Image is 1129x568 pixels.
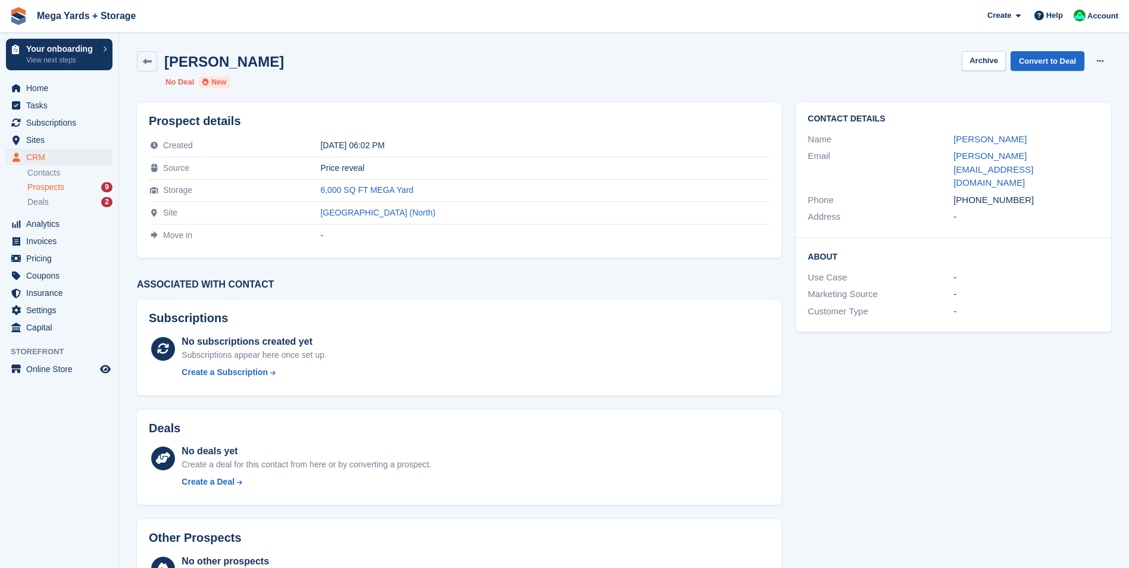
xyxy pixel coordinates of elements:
[1074,10,1086,21] img: Ben Ainscough
[149,114,770,128] h2: Prospect details
[6,132,112,148] a: menu
[6,233,112,249] a: menu
[163,163,189,173] span: Source
[27,182,64,193] span: Prospects
[149,531,242,545] h2: Other Prospects
[26,114,98,131] span: Subscriptions
[101,182,112,192] div: 9
[808,194,953,207] div: Phone
[6,97,112,114] a: menu
[27,181,112,194] a: Prospects 9
[182,476,431,488] a: Create a Deal
[808,210,953,224] div: Address
[6,216,112,232] a: menu
[164,54,284,70] h2: [PERSON_NAME]
[98,362,112,376] a: Preview store
[26,285,98,301] span: Insurance
[6,361,112,377] a: menu
[6,285,112,301] a: menu
[953,210,1099,224] div: -
[6,302,112,319] a: menu
[149,311,770,325] h2: Subscriptions
[26,250,98,267] span: Pricing
[1087,10,1118,22] span: Account
[320,208,435,217] a: [GEOGRAPHIC_DATA] (North)
[26,149,98,166] span: CRM
[808,133,953,146] div: Name
[26,233,98,249] span: Invoices
[199,76,230,88] li: New
[32,6,140,26] a: Mega Yards + Storage
[953,288,1099,301] div: -
[1046,10,1063,21] span: Help
[6,149,112,166] a: menu
[26,267,98,284] span: Coupons
[953,194,1099,207] div: [PHONE_NUMBER]
[137,279,781,290] h3: Associated with contact
[808,305,953,319] div: Customer Type
[11,346,118,358] span: Storefront
[182,458,431,471] div: Create a deal for this contact from here or by converting a prospect.
[26,45,97,53] p: Your onboarding
[163,185,192,195] span: Storage
[26,361,98,377] span: Online Store
[808,149,953,190] div: Email
[987,10,1011,21] span: Create
[26,132,98,148] span: Sites
[953,305,1099,319] div: -
[182,349,327,361] div: Subscriptions appear here once set up.
[27,196,49,208] span: Deals
[808,114,1099,124] h2: Contact Details
[27,196,112,208] a: Deals 2
[808,271,953,285] div: Use Case
[165,76,194,88] li: No Deal
[962,51,1006,71] button: Archive
[101,197,112,207] div: 2
[320,163,770,173] div: Price reveal
[953,134,1027,144] a: [PERSON_NAME]
[182,335,327,349] div: No subscriptions created yet
[6,319,112,336] a: menu
[6,39,112,70] a: Your onboarding View next steps
[26,55,97,65] p: View next steps
[953,271,1099,285] div: -
[163,208,177,217] span: Site
[6,250,112,267] a: menu
[26,97,98,114] span: Tasks
[182,366,327,379] a: Create a Subscription
[1011,51,1084,71] a: Convert to Deal
[26,80,98,96] span: Home
[6,267,112,284] a: menu
[953,151,1033,188] a: [PERSON_NAME][EMAIL_ADDRESS][DOMAIN_NAME]
[320,230,770,240] div: -
[182,366,268,379] div: Create a Subscription
[808,288,953,301] div: Marketing Source
[26,319,98,336] span: Capital
[26,302,98,319] span: Settings
[163,141,193,150] span: Created
[808,250,1099,262] h2: About
[10,7,27,25] img: stora-icon-8386f47178a22dfd0bd8f6a31ec36ba5ce8667c1dd55bd0f319d3a0aa187defe.svg
[6,80,112,96] a: menu
[320,141,770,150] div: [DATE] 06:02 PM
[163,230,192,240] span: Move in
[26,216,98,232] span: Analytics
[182,444,431,458] div: No deals yet
[27,167,112,179] a: Contacts
[182,476,234,488] div: Create a Deal
[149,422,180,435] h2: Deals
[320,185,413,195] a: 6,000 SQ FT MEGA Yard
[6,114,112,131] a: menu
